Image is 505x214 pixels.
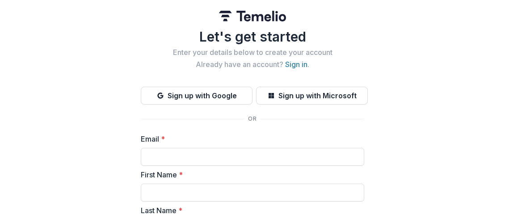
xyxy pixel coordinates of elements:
[141,87,252,105] button: Sign up with Google
[141,134,359,144] label: Email
[285,60,307,69] a: Sign in
[141,169,359,180] label: First Name
[256,87,368,105] button: Sign up with Microsoft
[219,11,286,21] img: Temelio
[141,60,364,69] h2: Already have an account? .
[141,48,364,57] h2: Enter your details below to create your account
[141,29,364,45] h1: Let's get started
